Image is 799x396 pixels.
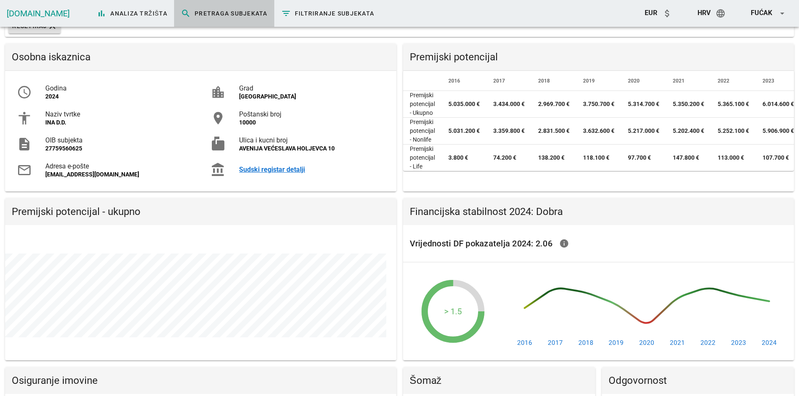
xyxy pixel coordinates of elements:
[239,166,384,173] a: Sudski registar detalji
[403,198,794,225] div: Financijska stabilnost 2024: Dobra
[700,339,716,347] text: 2022
[403,118,442,145] td: Premijski potencijal - Nonlife
[621,91,666,118] td: 5.314.700 €
[239,119,384,126] div: 10000
[442,118,487,145] td: 5.031.200 €
[718,78,729,84] span: 2022
[403,367,595,394] div: Šomaž
[576,91,621,118] td: 3.750.700 €
[45,162,190,170] div: Adresa e-pošte
[487,118,531,145] td: 3.359.800 €
[239,110,384,118] div: Poštanski broj
[670,339,685,347] text: 2021
[666,145,711,171] td: 147.800 €
[777,8,787,18] i: arrow_drop_down
[576,118,621,145] td: 3.632.600 €
[5,367,396,394] div: Osiguranje imovine
[45,136,190,144] div: OIB subjekta
[711,71,756,91] th: 2022
[711,118,756,145] td: 5.252.100 €
[711,145,756,171] td: 113.000 €
[666,118,711,145] td: 5.202.400 €
[487,145,531,171] td: 74.200 €
[45,93,190,100] div: 2024
[639,339,654,347] text: 2020
[211,85,226,100] i: location_city
[239,145,384,152] div: AVENIJA VEĆESLAVA HOLJEVCA 10
[211,162,226,177] i: account_balance
[281,8,375,18] span: Filtriranje subjekata
[576,145,621,171] td: 118.100 €
[628,78,640,84] span: 2020
[531,145,576,171] td: 138.200 €
[559,238,569,248] i: info
[211,111,226,126] i: room
[17,111,32,126] i: accessibility
[7,8,70,18] a: [DOMAIN_NAME]
[666,91,711,118] td: 5.350.200 €
[96,8,167,18] span: Analiza tržišta
[45,145,190,152] div: 27759560625
[763,78,774,84] span: 2023
[17,85,32,100] i: access_time
[442,71,487,91] th: 2016
[487,91,531,118] td: 3.434.000 €
[96,8,107,18] i: bar_chart
[609,339,624,347] text: 2019
[442,145,487,171] td: 3.800 €
[403,91,442,118] td: Premijski potencijal - Ukupno
[45,84,190,92] div: Godina
[181,8,191,18] i: search
[697,9,711,17] span: hrv
[538,78,550,84] span: 2018
[181,8,268,18] span: Pretraga subjekata
[576,71,621,91] th: 2019
[531,118,576,145] td: 2.831.500 €
[531,91,576,118] td: 2.969.700 €
[711,91,756,118] td: 5.365.100 €
[5,198,396,225] div: Premijski potencijal - ukupno
[45,110,190,118] div: Naziv tvrtke
[751,9,772,17] span: Fućak
[448,78,460,84] span: 2016
[731,339,746,347] text: 2023
[17,163,32,178] i: mail_outline
[239,93,384,100] div: [GEOGRAPHIC_DATA]
[403,145,442,171] td: Premijski potencijal - Life
[666,71,711,91] th: 2021
[493,78,505,84] span: 2017
[45,119,190,126] div: INA D.D.
[403,225,794,262] div: Vrijednosti DF pokazatelja 2024: 2.06
[673,78,684,84] span: 2021
[578,339,593,347] text: 2018
[45,171,190,178] div: [EMAIL_ADDRESS][DOMAIN_NAME]
[621,71,666,91] th: 2020
[281,8,291,18] i: filter_list
[621,118,666,145] td: 5.217.000 €
[517,339,532,347] text: 2016
[583,78,595,84] span: 2019
[403,44,794,70] div: Premijski potencijal
[762,339,777,347] text: 2024
[547,339,562,347] text: 2017
[17,137,32,152] i: description
[662,8,672,18] i: attach_money
[211,137,226,152] i: markunread_mailbox
[531,71,576,91] th: 2018
[487,71,531,91] th: 2017
[645,9,657,17] span: EUR
[602,367,794,394] div: Odgovornost
[239,84,384,92] div: Grad
[239,136,384,144] div: Ulica i kucni broj
[621,145,666,171] td: 97.700 €
[5,44,396,70] div: Osobna iskaznica
[716,8,726,18] i: language
[442,91,487,118] td: 5.035.000 €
